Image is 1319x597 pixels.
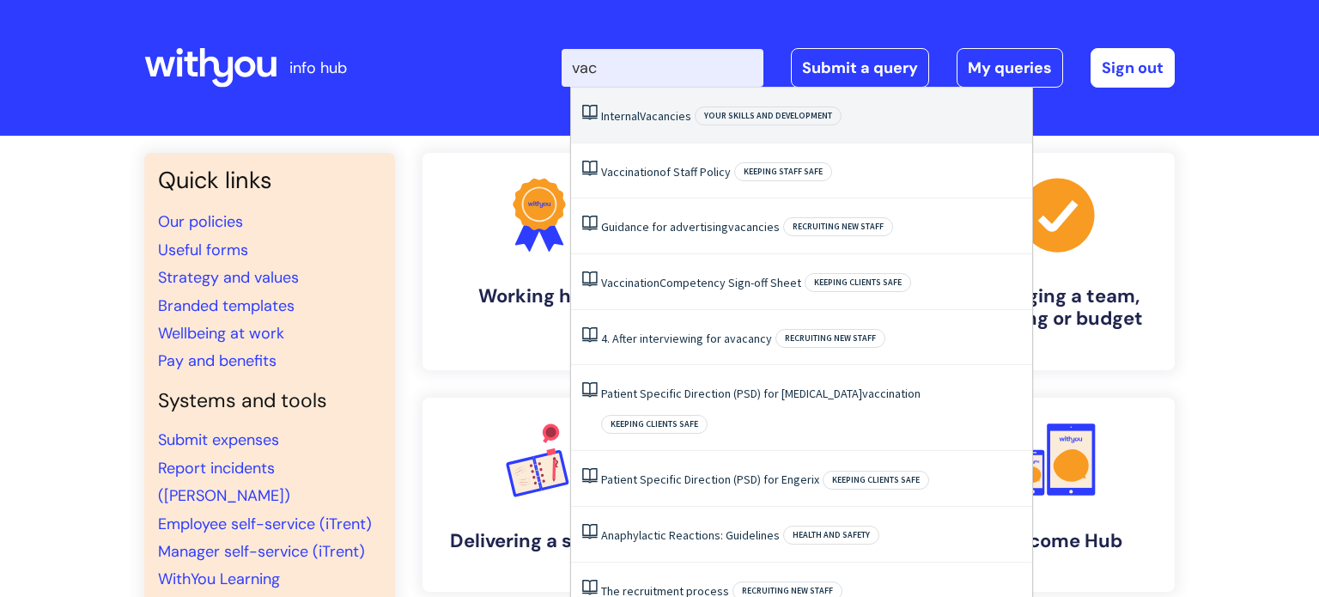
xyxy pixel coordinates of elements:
a: Strategy and values [158,267,299,288]
a: Working here [422,153,656,370]
h4: Systems and tools [158,389,381,413]
h4: Welcome Hub [955,530,1161,552]
span: Vaccination [601,164,659,180]
p: info hub [289,54,347,82]
h4: Working here [436,285,642,308]
a: 4. After interviewing for avacancy [601,331,772,346]
a: Submit a query [791,48,929,88]
span: Keeping clients safe [823,471,929,490]
span: vaccination [862,386,921,401]
a: Managing a team, building or budget [941,153,1175,370]
a: My queries [957,48,1063,88]
a: Our policies [158,211,243,232]
a: Guidance for advertisingvacancies [601,219,780,235]
span: Keeping staff safe [734,162,832,181]
a: Patient Specific Direction (PSD) for Engerix [601,472,819,487]
a: Employee self-service (iTrent) [158,514,372,534]
h4: Managing a team, building or budget [955,285,1161,331]
span: Your skills and development [695,107,842,125]
a: Branded templates [158,295,295,316]
a: Patient Specific Direction (PSD) for [MEDICAL_DATA]vaccination [601,386,921,401]
span: Vacancies [640,108,691,124]
span: vacancy [730,331,772,346]
a: Wellbeing at work [158,323,284,344]
a: InternalVacancies [601,108,691,124]
a: Manager self-service (iTrent) [158,541,365,562]
a: Pay and benefits [158,350,277,371]
a: Welcome Hub [941,398,1175,592]
a: VaccinationCompetency Sign-off Sheet [601,275,801,290]
h3: Quick links [158,167,381,194]
span: Keeping clients safe [601,415,708,434]
a: Sign out [1091,48,1175,88]
div: | - [562,48,1175,88]
a: Anaphylactic Reactions: Guidelines [601,527,780,543]
a: Report incidents ([PERSON_NAME]) [158,458,290,506]
span: Vaccination [601,275,659,290]
a: Vaccinationof Staff Policy [601,164,731,180]
a: WithYou Learning [158,569,280,589]
span: Keeping clients safe [805,273,911,292]
a: Useful forms [158,240,248,260]
span: Recruiting new staff [783,217,893,236]
span: Recruiting new staff [775,329,885,348]
a: Delivering a service [422,398,656,592]
span: vacancies [728,219,780,235]
span: Health and safety [783,526,879,545]
a: Submit expenses [158,429,279,450]
input: Search [562,49,763,87]
h4: Delivering a service [436,530,642,552]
